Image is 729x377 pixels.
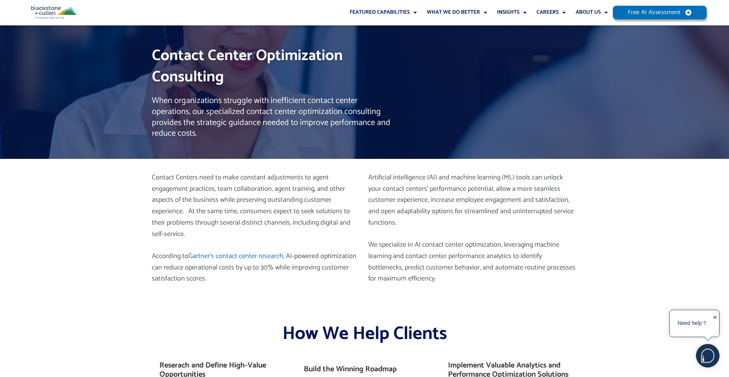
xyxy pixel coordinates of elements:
p: According to , AI-powered optimization can reduce operational costs by up to 30% while improving ... [152,251,361,285]
p: Artificial intelligence (AI) and machine learning (ML) tools can unlock your contact centers’ per... [368,172,577,229]
h1: Contact Center Optimization Consulting [152,45,398,88]
p: Contact Centers need to make constant adjustments to agent engagement practices, team collaborati... [152,172,361,240]
h4: Build the Winning Roadmap [304,365,421,374]
div: Need help ? [671,311,713,336]
h2: When organizations struggle with inefficient contact center operations, our specialized contact c... [152,95,398,139]
img: users%2F5SSOSaKfQqXq3cFEnIZRYMEs4ra2%2Fmedia%2Fimages%2F-Bulle%20blanche%20sans%20fond%20%2B%20ma... [696,344,719,367]
a: Free AI Assessment [613,6,707,19]
div: ✕ [713,312,717,336]
p: We specialize in AI contact center optimization, leveraging machine learning and contact center p... [368,239,577,285]
h2: How We Help Clients [152,322,577,346]
span: Free AI Assessment [628,10,680,16]
a: Gartner’s contact center research [188,250,283,262]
